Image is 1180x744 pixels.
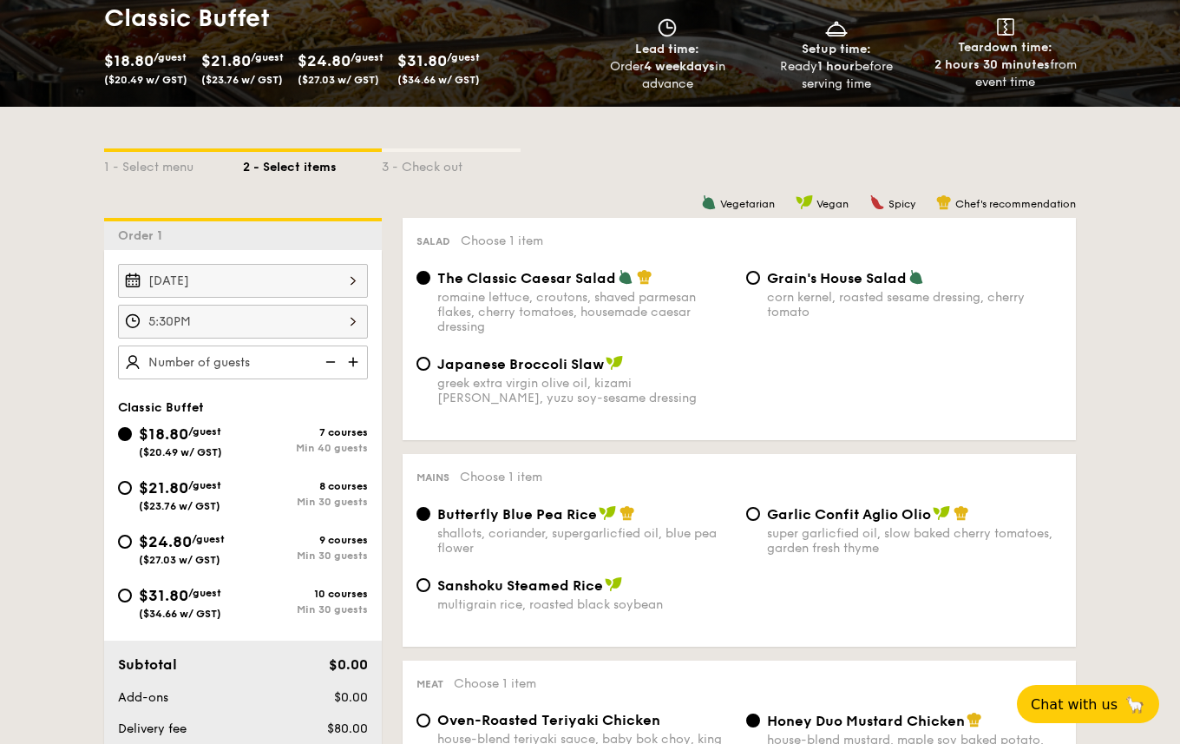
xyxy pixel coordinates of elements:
img: icon-chef-hat.a58ddaea.svg [936,194,952,210]
span: Honey Duo Mustard Chicken [767,713,965,729]
span: ($34.66 w/ GST) [397,74,480,86]
input: Grain's House Saladcorn kernel, roasted sesame dressing, cherry tomato [746,271,760,285]
div: 2 - Select items [243,152,382,176]
span: ($34.66 w/ GST) [139,608,221,620]
span: Spicy [888,198,915,210]
span: Meat [416,678,443,690]
span: $21.80 [201,51,251,70]
input: Sanshoku Steamed Ricemultigrain rice, roasted black soybean [416,578,430,592]
span: Chef's recommendation [955,198,1076,210]
div: Ready before serving time [759,58,914,93]
span: Sanshoku Steamed Rice [437,577,603,594]
span: $24.80 [298,51,351,70]
span: Lead time: [635,42,699,56]
img: icon-vegetarian.fe4039eb.svg [618,269,633,285]
span: $80.00 [327,721,368,736]
span: /guest [251,51,284,63]
span: $21.80 [139,478,188,497]
img: icon-vegan.f8ff3823.svg [606,355,623,371]
div: Min 40 guests [243,442,368,454]
span: $18.80 [104,51,154,70]
img: icon-chef-hat.a58ddaea.svg [619,505,635,521]
span: Vegetarian [720,198,775,210]
span: Salad [416,235,450,247]
strong: 2 hours 30 minutes [934,57,1050,72]
span: /guest [188,425,221,438]
input: The Classic Caesar Saladromaine lettuce, croutons, shaved parmesan flakes, cherry tomatoes, house... [416,271,430,285]
input: Event date [118,264,368,298]
img: icon-chef-hat.a58ddaea.svg [967,712,982,728]
span: /guest [447,51,480,63]
span: Choose 1 item [460,470,542,484]
span: /guest [192,533,225,545]
input: Oven-Roasted Teriyaki Chickenhouse-blend teriyaki sauce, baby bok choy, king oyster and shiitake ... [416,714,430,728]
img: icon-vegan.f8ff3823.svg [933,505,950,521]
span: Grain's House Salad [767,270,907,286]
span: ($27.03 w/ GST) [298,74,379,86]
div: 10 courses [243,588,368,600]
img: icon-add.58712e84.svg [342,346,368,379]
input: $18.80/guest($20.49 w/ GST)7 coursesMin 40 guests [118,427,132,441]
span: $0.00 [329,656,368,673]
img: icon-clock.2db775ea.svg [654,18,680,37]
span: 🦙 [1124,695,1145,714]
img: icon-reduce.1d2dbef1.svg [316,346,342,379]
span: Oven-Roasted Teriyaki Chicken [437,712,660,728]
span: Chat with us [1031,696,1118,713]
span: Japanese Broccoli Slaw [437,356,604,372]
span: Mains [416,471,449,484]
span: Garlic Confit Aglio Olio [767,506,931,523]
div: Min 30 guests [243,496,368,508]
span: Subtotal [118,656,177,673]
div: multigrain rice, roasted black soybean [437,597,732,612]
span: /guest [188,479,221,491]
span: $31.80 [139,586,188,605]
input: $21.80/guest($23.76 w/ GST)8 coursesMin 30 guests [118,481,132,495]
img: icon-chef-hat.a58ddaea.svg [954,505,969,521]
span: Order 1 [118,228,169,243]
div: 7 courses [243,426,368,438]
div: 9 courses [243,534,368,546]
span: $0.00 [334,690,368,705]
span: ($23.76 w/ GST) [139,500,220,512]
div: from event time [928,56,1083,91]
span: /guest [154,51,187,63]
input: Honey Duo Mustard Chickenhouse-blend mustard, maple soy baked potato, parsley [746,714,760,728]
span: The Classic Caesar Salad [437,270,616,286]
button: Chat with us🦙 [1017,685,1159,723]
span: $18.80 [139,425,188,444]
h1: Classic Buffet [104,3,583,34]
span: Delivery fee [118,721,187,736]
span: Add-ons [118,690,168,705]
div: Order in advance [590,58,745,93]
img: icon-dish.430c3a2e.svg [823,18,849,37]
span: Setup time: [802,42,871,56]
span: Choose 1 item [454,676,536,691]
input: Garlic Confit Aglio Oliosuper garlicfied oil, slow baked cherry tomatoes, garden fresh thyme [746,507,760,521]
input: $24.80/guest($27.03 w/ GST)9 coursesMin 30 guests [118,535,132,549]
span: ($23.76 w/ GST) [201,74,283,86]
span: ($20.49 w/ GST) [139,446,222,458]
strong: 1 hour [817,59,855,74]
img: icon-vegan.f8ff3823.svg [796,194,813,210]
span: Teardown time: [958,40,1052,55]
input: $31.80/guest($34.66 w/ GST)10 coursesMin 30 guests [118,589,132,602]
div: 3 - Check out [382,152,521,176]
div: Min 30 guests [243,550,368,562]
input: Butterfly Blue Pea Riceshallots, coriander, supergarlicfied oil, blue pea flower [416,507,430,521]
img: icon-chef-hat.a58ddaea.svg [637,269,652,285]
span: $24.80 [139,532,192,551]
img: icon-spicy.37a8142b.svg [869,194,885,210]
img: icon-vegetarian.fe4039eb.svg [908,269,924,285]
strong: 4 weekdays [644,59,715,74]
input: Event time [118,305,368,339]
span: ($20.49 w/ GST) [104,74,187,86]
span: Classic Buffet [118,400,204,415]
div: greek extra virgin olive oil, kizami [PERSON_NAME], yuzu soy-sesame dressing [437,376,732,405]
img: icon-vegetarian.fe4039eb.svg [701,194,717,210]
img: icon-vegan.f8ff3823.svg [605,576,622,592]
div: romaine lettuce, croutons, shaved parmesan flakes, cherry tomatoes, housemade caesar dressing [437,290,732,334]
div: super garlicfied oil, slow baked cherry tomatoes, garden fresh thyme [767,526,1062,556]
span: $31.80 [397,51,447,70]
div: corn kernel, roasted sesame dressing, cherry tomato [767,290,1062,319]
